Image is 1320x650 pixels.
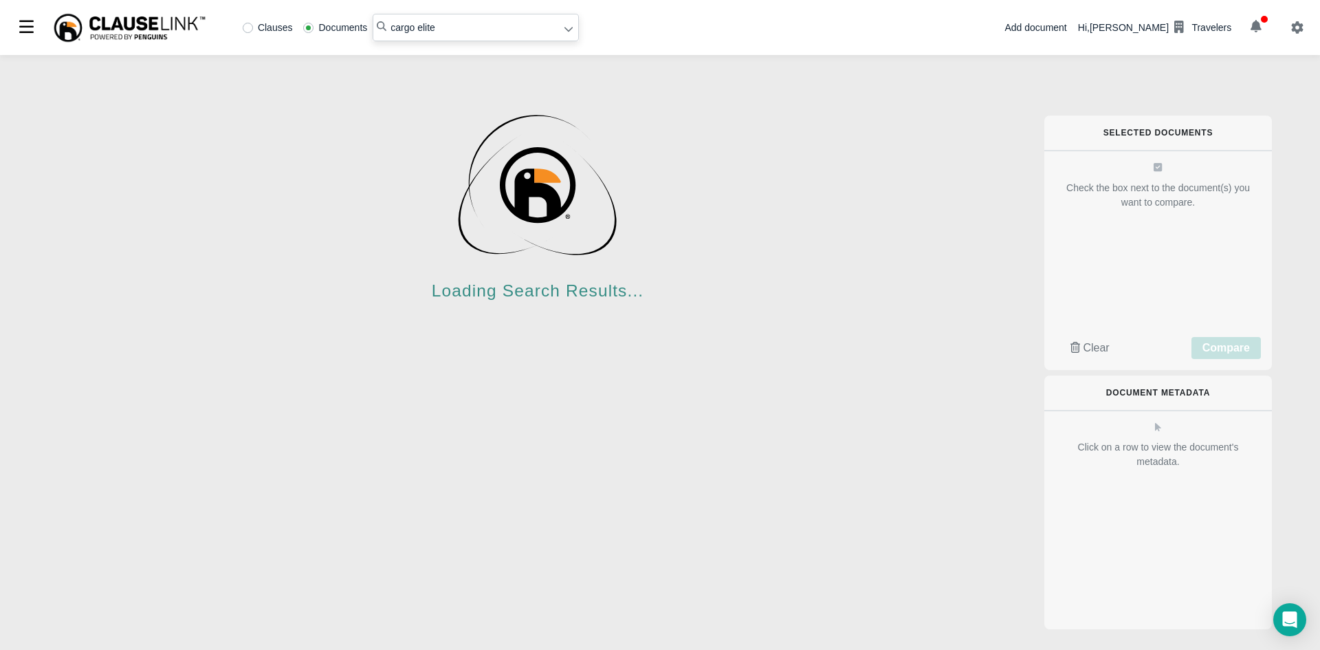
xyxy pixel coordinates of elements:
[1191,21,1231,35] div: Travelers
[1083,342,1109,354] span: Clear
[303,23,367,32] label: Documents
[1066,128,1250,138] h6: Selected Documents
[52,12,207,43] img: ClauseLink
[1066,388,1250,398] h6: Document Metadata
[373,14,579,41] input: Search library...
[59,281,1016,301] h3: Loading Search Results...
[1004,21,1066,35] div: Add document
[1202,342,1250,354] span: Compare
[1055,181,1261,210] div: Check the box next to the document(s) you want to compare.
[1055,337,1125,359] button: Clear
[1191,337,1261,359] button: Compare
[452,99,624,271] img: Loading...
[243,23,293,32] label: Clauses
[1078,16,1231,39] div: Hi, [PERSON_NAME]
[1273,603,1306,636] div: Open Intercom Messenger
[1055,440,1261,469] div: Click on a row to view the document's metadata.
